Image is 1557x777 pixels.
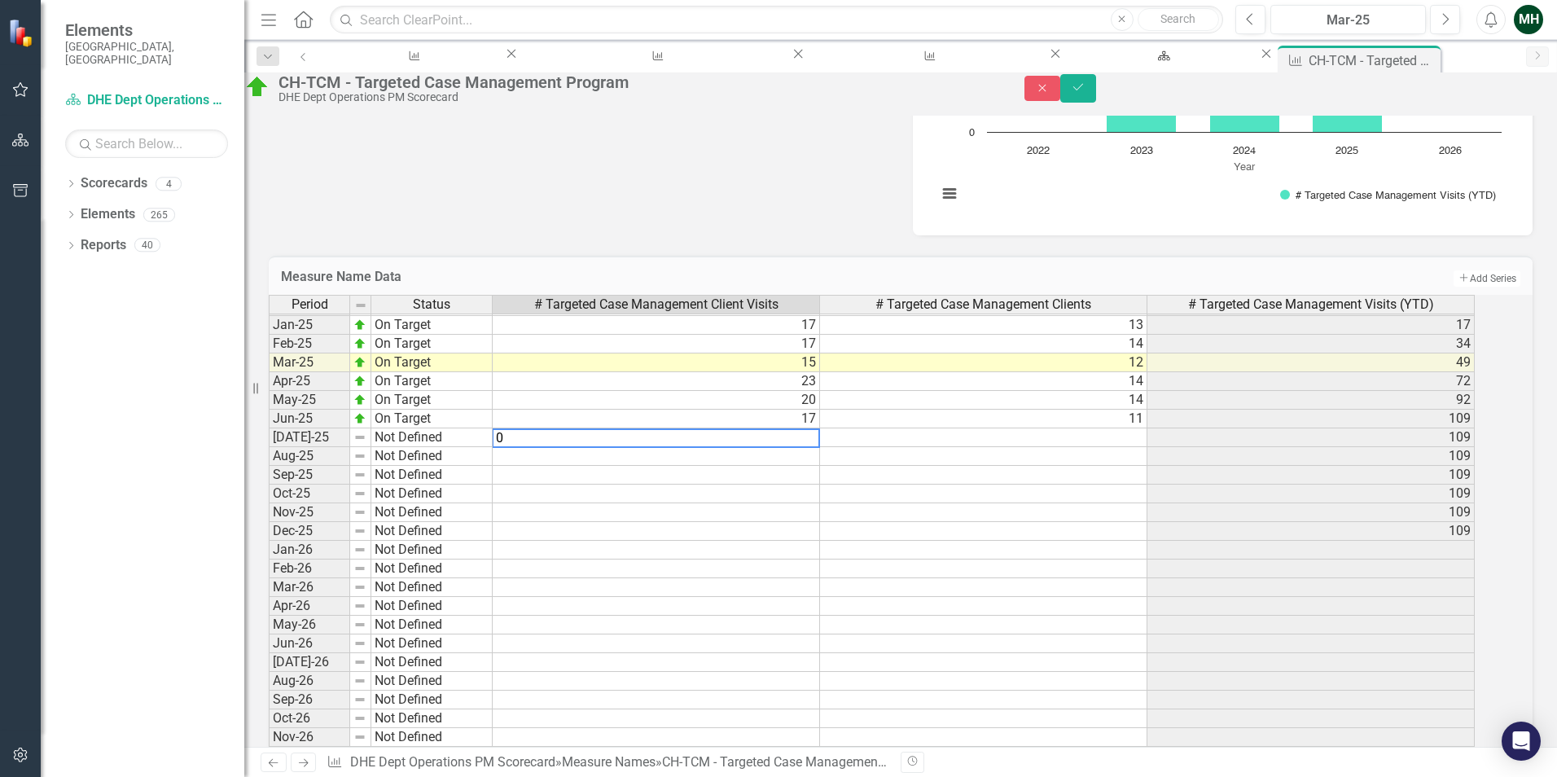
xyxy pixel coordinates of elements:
[269,728,350,747] td: Nov-26
[330,6,1223,34] input: Search ClearPoint...
[1147,372,1475,391] td: 72
[1147,503,1475,522] td: 109
[353,656,366,669] img: 8DAGhfEEPCf229AAAAAElFTkSuQmCC
[1188,297,1434,312] span: # Targeted Case Management Visits (YTD)
[353,543,366,556] img: 8DAGhfEEPCf229AAAAAElFTkSuQmCC
[269,541,350,560] td: Jan-26
[371,410,493,428] td: On Target
[292,297,328,312] span: Period
[820,391,1147,410] td: 14
[534,297,778,312] span: # Targeted Case Management Client Visits
[353,487,366,500] img: 8DAGhfEEPCf229AAAAAElFTkSuQmCC
[969,128,975,138] text: 0
[269,466,350,485] td: Sep-25
[269,353,350,372] td: Mar-25
[81,236,126,255] a: Reports
[279,91,992,103] div: DHE Dept Operations PM Scorecard
[1078,61,1243,81] div: DHE Dept Operations PM Scorecard
[820,372,1147,391] td: 14
[327,753,888,772] div: » »
[662,754,935,770] div: CH-TCM - Targeted Case Management Program
[371,503,493,522] td: Not Defined
[269,653,350,672] td: [DATE]-26
[269,634,350,653] td: Jun-26
[1439,146,1462,156] text: 2026
[269,428,350,447] td: [DATE]-25
[353,431,366,444] img: 8DAGhfEEPCf229AAAAAElFTkSuQmCC
[353,375,366,388] img: zOikAAAAAElFTkSuQmCC
[244,74,270,100] img: On Target
[269,391,350,410] td: May-25
[353,356,366,369] img: zOikAAAAAElFTkSuQmCC
[1130,146,1153,156] text: 2023
[1147,428,1475,447] td: 109
[534,61,775,81] div: CH-CDRR - Chronic Disease Risk Reduction Program
[371,691,493,709] td: Not Defined
[820,410,1147,428] td: 11
[353,412,366,425] img: zOikAAAAAElFTkSuQmCC
[269,709,350,728] td: Oct-26
[269,410,350,428] td: Jun-25
[269,560,350,578] td: Feb-26
[371,447,493,466] td: Not Defined
[353,581,366,594] img: 8DAGhfEEPCf229AAAAAElFTkSuQmCC
[493,391,820,410] td: 20
[269,503,350,522] td: Nov-25
[1234,162,1256,173] text: Year
[65,20,228,40] span: Elements
[353,693,366,706] img: 8DAGhfEEPCf229AAAAAElFTkSuQmCC
[493,316,820,335] td: 17
[269,616,350,634] td: May-26
[65,129,228,158] input: Search Below...
[269,447,350,466] td: Aug-25
[269,578,350,597] td: Mar-26
[1270,5,1426,34] button: Mar-25
[353,506,366,519] img: 8DAGhfEEPCf229AAAAAElFTkSuQmCC
[1147,353,1475,372] td: 49
[413,297,450,312] span: Status
[371,466,493,485] td: Not Defined
[493,335,820,353] td: 17
[371,372,493,391] td: On Target
[279,73,992,91] div: CH-TCM - Targeted Case Management Program
[320,46,503,66] a: CH-SafeKids - Safe Kids Program
[269,672,350,691] td: Aug-26
[353,337,366,350] img: zOikAAAAAElFTkSuQmCC
[269,597,350,616] td: Apr-26
[820,353,1147,372] td: 12
[81,174,147,193] a: Scorecards
[1027,146,1050,156] text: 2022
[1107,112,1177,132] path: 2023, 32. # Targeted Case Management Visits (YTD).
[353,450,366,463] img: 8DAGhfEEPCf229AAAAAElFTkSuQmCC
[281,270,1077,284] h3: Measure Name Data
[65,91,228,110] a: DHE Dept Operations PM Scorecard
[1233,146,1256,156] text: 2024
[269,691,350,709] td: Sep-26
[65,40,228,67] small: [GEOGRAPHIC_DATA], [GEOGRAPHIC_DATA]
[1147,410,1475,428] td: 109
[371,728,493,747] td: Not Defined
[371,541,493,560] td: Not Defined
[353,618,366,631] img: 8DAGhfEEPCf229AAAAAElFTkSuQmCC
[562,754,656,770] a: Measure Names
[371,634,493,653] td: Not Defined
[371,316,493,335] td: On Target
[1147,485,1475,503] td: 109
[1502,722,1541,761] div: Open Intercom Messenger
[353,599,366,612] img: 8DAGhfEEPCf229AAAAAElFTkSuQmCC
[134,239,160,252] div: 40
[1138,8,1219,31] button: Search
[350,754,555,770] a: DHE Dept Operations PM Scorecard
[493,353,820,372] td: 15
[875,297,1091,312] span: # Targeted Case Management Clients
[938,182,961,205] button: View chart menu, Targeted Case Management Visits (YTD)
[353,468,366,481] img: 8DAGhfEEPCf229AAAAAElFTkSuQmCC
[269,335,350,353] td: Feb-25
[820,335,1147,353] td: 14
[1280,189,1494,201] button: Show # Targeted Case Management Visits (YTD)
[1147,391,1475,410] td: 92
[81,205,135,224] a: Elements
[269,316,350,335] td: Jan-25
[371,653,493,672] td: Not Defined
[1064,46,1258,66] a: DHE Dept Operations PM Scorecard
